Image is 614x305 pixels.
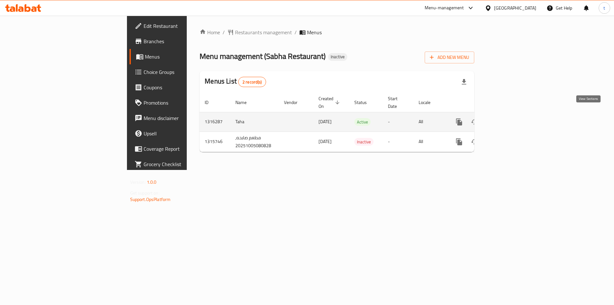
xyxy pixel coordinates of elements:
a: Promotions [130,95,230,110]
span: Upsell [144,130,224,137]
a: Coverage Report [130,141,230,157]
span: Branches [144,37,224,45]
button: Change Status [467,134,482,149]
span: Menu management ( Sabha Restaurant ) [200,49,326,63]
span: Menus [145,53,224,60]
li: / [295,28,297,36]
span: Start Date [388,95,406,110]
span: Menu disclaimer [144,114,224,122]
div: [GEOGRAPHIC_DATA] [494,4,536,12]
button: Add New Menu [425,52,474,63]
span: Coverage Report [144,145,224,153]
span: Status [354,99,375,106]
span: Grocery Checklist [144,160,224,168]
span: Inactive [328,54,347,60]
span: Locale [419,99,439,106]
a: Choice Groups [130,64,230,80]
a: Menu disclaimer [130,110,230,126]
nav: breadcrumb [200,28,474,36]
div: Total records count [238,77,266,87]
span: Coupons [144,84,224,91]
a: Upsell [130,126,230,141]
td: مطعم صابحه, 20251005080828 [230,132,279,152]
span: Active [354,118,371,126]
span: 1.0.0 [147,178,157,186]
span: Vendor [284,99,306,106]
span: Promotions [144,99,224,107]
td: - [383,132,413,152]
a: Support.OpsPlatform [130,195,171,204]
span: t [603,4,605,12]
span: [DATE] [319,137,332,146]
span: Inactive [354,138,374,146]
span: Choice Groups [144,68,224,76]
a: Coupons [130,80,230,95]
span: Version: [130,178,146,186]
a: Restaurants management [227,28,292,36]
span: 2 record(s) [239,79,266,85]
div: Menu-management [425,4,464,12]
span: Get support on: [130,189,160,197]
a: Menus [130,49,230,64]
th: Actions [446,93,518,112]
button: more [452,134,467,149]
td: All [413,132,446,152]
span: Menus [307,28,322,36]
div: Inactive [328,53,347,61]
span: Edit Restaurant [144,22,224,30]
button: more [452,114,467,130]
td: All [413,112,446,132]
span: Created On [319,95,342,110]
span: Add New Menu [430,53,469,61]
span: [DATE] [319,117,332,126]
a: Branches [130,34,230,49]
span: Restaurants management [235,28,292,36]
span: Name [235,99,255,106]
table: enhanced table [200,93,518,152]
h2: Menus List [205,76,266,87]
span: ID [205,99,217,106]
a: Edit Restaurant [130,18,230,34]
a: Grocery Checklist [130,157,230,172]
td: - [383,112,413,132]
td: Taha [230,112,279,132]
div: Export file [456,74,472,90]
